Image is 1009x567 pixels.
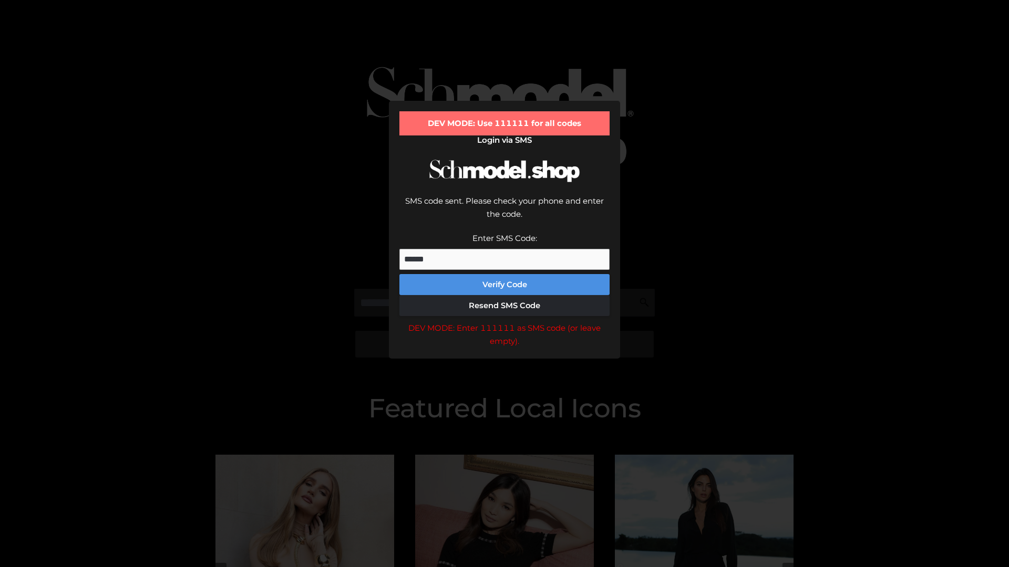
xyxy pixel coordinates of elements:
div: DEV MODE: Enter 111111 as SMS code (or leave empty). [399,321,610,348]
button: Resend SMS Code [399,295,610,316]
div: DEV MODE: Use 111111 for all codes [399,111,610,135]
button: Verify Code [399,274,610,295]
div: SMS code sent. Please check your phone and enter the code. [399,194,610,232]
label: Enter SMS Code: [472,233,537,243]
img: Schmodel Logo [426,150,583,192]
h2: Login via SMS [399,135,610,145]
